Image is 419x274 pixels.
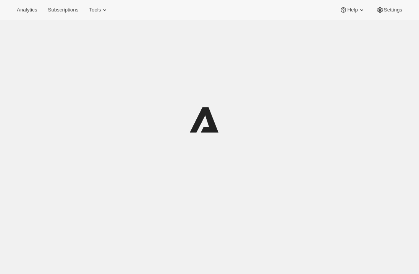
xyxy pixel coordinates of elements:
button: Subscriptions [43,5,83,15]
span: Tools [89,7,101,13]
button: Analytics [12,5,42,15]
span: Analytics [17,7,37,13]
button: Settings [372,5,407,15]
span: Settings [384,7,402,13]
button: Tools [84,5,113,15]
button: Help [335,5,370,15]
span: Subscriptions [48,7,78,13]
span: Help [347,7,358,13]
